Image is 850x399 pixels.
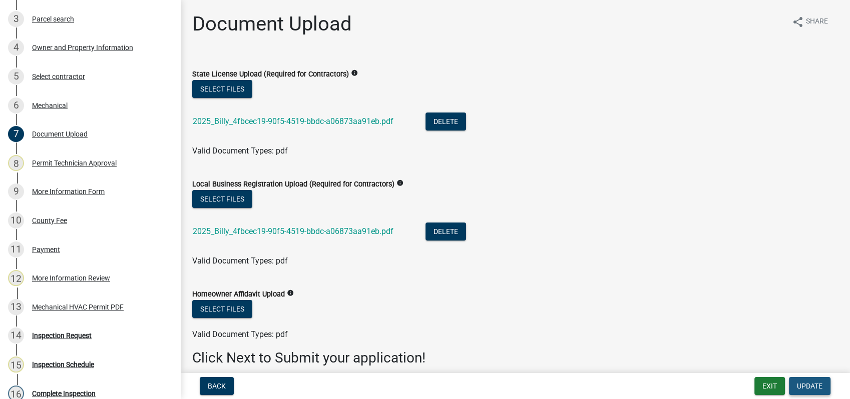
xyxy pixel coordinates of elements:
i: share [792,16,804,28]
span: Update [797,382,822,390]
div: Document Upload [32,130,88,137]
div: Inspection Schedule [32,361,94,368]
span: Valid Document Types: pdf [192,256,288,265]
div: Mechanical HVAC Permit PDF [32,303,124,310]
div: County Fee [32,217,67,224]
a: 2025_Billy_4fbcec19-90f5-4519-bbdc-a06873aa91eb.pdf [193,226,393,236]
div: 4 [8,39,24,55]
div: 5 [8,68,24,84]
h1: Document Upload [192,12,352,36]
label: Local Business Registration Upload (Required for Contractors) [192,181,394,188]
button: Exit [754,377,785,395]
wm-modal-confirm: Delete Document [426,227,466,237]
button: Select files [192,190,252,208]
div: 13 [8,299,24,315]
h3: Click Next to Submit your application! [192,349,838,366]
div: Select contractor [32,73,85,80]
div: 14 [8,327,24,343]
div: 11 [8,241,24,257]
button: Delete [426,222,466,240]
div: 7 [8,126,24,142]
label: State License Upload (Required for Contractors) [192,71,349,78]
div: 12 [8,270,24,286]
button: Select files [192,300,252,318]
button: Delete [426,112,466,130]
a: 2025_Billy_4fbcec19-90f5-4519-bbdc-a06873aa91eb.pdf [193,116,393,126]
div: 3 [8,11,24,27]
div: 6 [8,97,24,113]
button: Select files [192,80,252,98]
div: Mechanical [32,102,68,109]
div: Payment [32,246,60,253]
span: Valid Document Types: pdf [192,146,288,155]
label: Homeowner Affidavit Upload [192,291,285,298]
div: Permit Technician Approval [32,159,117,166]
i: info [396,179,403,186]
div: 15 [8,356,24,372]
button: shareShare [784,12,836,31]
div: Inspection Request [32,332,92,339]
span: Back [208,382,226,390]
button: Back [200,377,234,395]
div: Parcel search [32,15,74,22]
div: Complete Inspection [32,390,96,397]
div: More Information Review [32,274,110,281]
div: Owner and Property Information [32,44,133,51]
wm-modal-confirm: Delete Document [426,117,466,127]
i: info [287,289,294,296]
span: Valid Document Types: pdf [192,329,288,339]
div: 8 [8,155,24,171]
span: Share [806,16,828,28]
div: 9 [8,183,24,199]
i: info [351,69,358,76]
div: 10 [8,212,24,228]
button: Update [789,377,830,395]
div: More Information Form [32,188,105,195]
